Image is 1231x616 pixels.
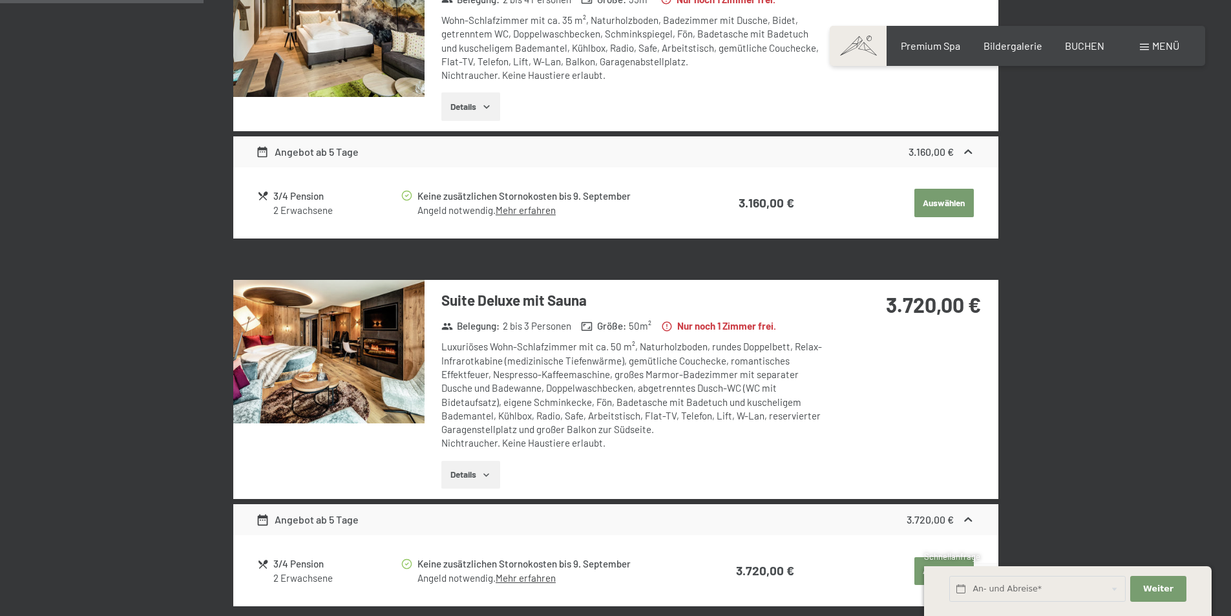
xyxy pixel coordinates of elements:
a: Bildergalerie [984,39,1042,52]
img: mss_renderimg.php [233,280,425,423]
button: Details [441,92,500,121]
div: Keine zusätzlichen Stornokosten bis 9. September [417,557,686,571]
div: Angebot ab 5 Tage [256,144,359,160]
div: 2 Erwachsene [273,204,399,217]
button: Auswählen [914,189,974,217]
strong: Nur noch 1 Zimmer frei. [661,319,776,333]
strong: 3.160,00 € [739,195,794,210]
div: 2 Erwachsene [273,571,399,585]
div: Wohn-Schlafzimmer mit ca. 35 m², Naturholzboden, Badezimmer mit Dusche, Bidet, getrenntem WC, Dop... [441,14,826,82]
div: Angeld notwendig. [417,204,686,217]
h3: Suite Deluxe mit Sauna [441,290,826,310]
strong: 3.720,00 € [736,563,794,578]
div: 3/4 Pension [273,557,399,571]
button: Details [441,461,500,489]
span: Weiter [1143,583,1173,595]
div: Angebot ab 5 Tage3.160,00 € [233,136,998,167]
strong: Belegung : [441,319,500,333]
a: Premium Spa [901,39,960,52]
div: 3/4 Pension [273,189,399,204]
strong: Größe : [581,319,626,333]
button: Weiter [1130,576,1186,602]
div: Luxuriöses Wohn-Schlafzimmer mit ca. 50 m², Naturholzboden, rundes Doppelbett, Relax-Infrarotkabi... [441,340,826,450]
span: 2 bis 3 Personen [503,319,571,333]
a: BUCHEN [1065,39,1104,52]
span: Schnellanfrage [924,551,980,562]
span: Menü [1152,39,1179,52]
strong: 3.720,00 € [886,292,981,317]
div: Angebot ab 5 Tage [256,512,359,527]
button: Auswählen [914,557,974,586]
span: 50 m² [629,319,651,333]
div: Angeld notwendig. [417,571,686,585]
strong: 3.160,00 € [909,145,954,158]
div: Keine zusätzlichen Stornokosten bis 9. September [417,189,686,204]
a: Mehr erfahren [496,572,556,584]
strong: 3.720,00 € [907,513,954,526]
a: Mehr erfahren [496,204,556,216]
div: Angebot ab 5 Tage3.720,00 € [233,504,998,535]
